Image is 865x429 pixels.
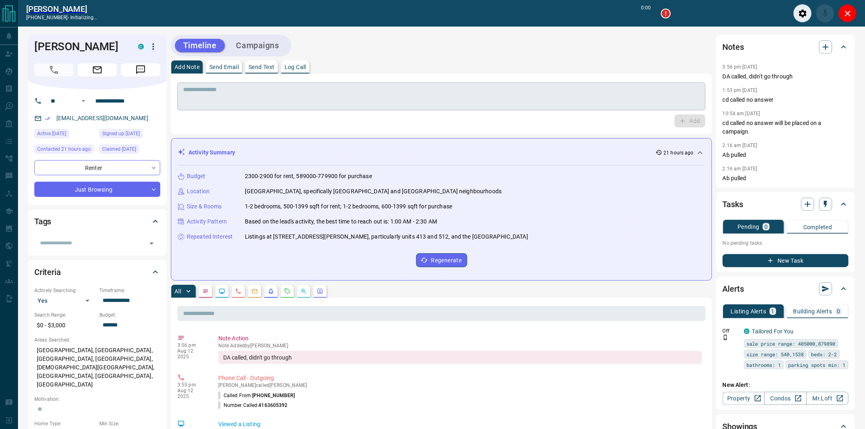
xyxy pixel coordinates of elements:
p: 10:54 am [DATE] [723,111,760,116]
p: 2:16 am [DATE] [723,143,757,148]
a: [PERSON_NAME] [26,4,98,14]
p: Activity Pattern [187,217,227,226]
p: Listing Alerts [731,308,766,314]
p: No pending tasks [723,237,849,249]
div: Criteria [34,262,160,282]
div: Activity Summary21 hours ago [178,145,705,160]
p: Viewed a Listing [218,420,702,429]
svg: Notes [202,288,209,295]
a: Property [723,392,765,405]
p: 0 [764,224,768,230]
p: Building Alerts [793,308,832,314]
p: Listings at [STREET_ADDRESS][PERSON_NAME], particularly units 413 and 512, and the [GEOGRAPHIC_DATA] [245,232,528,241]
span: [PHONE_NUMBER] [252,393,295,398]
svg: Email Verified [45,116,51,121]
p: [GEOGRAPHIC_DATA], specifically [GEOGRAPHIC_DATA] and [GEOGRAPHIC_DATA] neighbourhoods [245,187,502,196]
button: Open [78,96,88,106]
p: Motivation: [34,395,160,403]
div: Tue Aug 12 2025 [34,129,95,141]
p: 2300-2900 for rent, 589000-779900 for purchase [245,172,372,181]
p: New Alert: [723,381,849,389]
p: Budget: [99,311,160,319]
svg: Lead Browsing Activity [219,288,225,295]
span: initializing... [70,15,98,20]
div: Close [838,4,857,22]
p: Phone Call - Outgoing [218,374,702,382]
p: Number Called: [218,402,288,409]
svg: Listing Alerts [268,288,274,295]
div: Alerts [723,279,849,299]
span: sale price range: 405000,879890 [747,340,836,348]
p: All [175,288,181,294]
p: Completed [803,224,832,230]
div: Wed Jun 04 2025 [99,145,160,156]
p: cd called no answer will be placed on a campaign. [723,119,849,136]
p: Pending [737,224,760,230]
a: Mr.Loft [807,392,849,405]
p: 3:56 pm [177,342,206,348]
svg: Opportunities [300,288,307,295]
div: Renter [34,160,160,175]
p: [GEOGRAPHIC_DATA], [GEOGRAPHIC_DATA], [GEOGRAPHIC_DATA], [GEOGRAPHIC_DATA], [DEMOGRAPHIC_DATA][GE... [34,344,160,391]
h2: Tags [34,215,51,228]
span: Message [121,63,160,76]
span: parking spots min: 1 [789,361,846,369]
div: Tags [34,212,160,231]
p: Home Type: [34,420,95,427]
a: Tailored For You [752,328,794,335]
p: Timeframe: [99,287,160,294]
button: Campaigns [228,39,287,52]
a: Condos [764,392,807,405]
p: Ab pulled [723,151,849,159]
p: Aug 12 2025 [177,388,206,399]
div: Just Browsing [34,182,160,197]
button: Timeline [175,39,225,52]
p: 0 [837,308,840,314]
h2: Notes [723,40,744,54]
span: beds: 2-2 [811,350,837,358]
p: Log Call [285,64,306,70]
span: Call [34,63,74,76]
p: Add Note [175,64,199,70]
svg: Agent Actions [317,288,323,295]
div: Yes [34,294,95,307]
svg: Emails [251,288,258,295]
svg: Requests [284,288,291,295]
span: Claimed [DATE] [102,145,136,153]
p: Send Email [209,64,239,70]
p: Note Action [218,334,702,343]
p: Actively Searching: [34,287,95,294]
div: condos.ca [138,44,144,49]
div: DA called, didn't go through [218,351,702,364]
h2: Alerts [723,282,744,295]
div: Notes [723,37,849,57]
span: 4163605392 [259,402,288,408]
p: Based on the lead's activity, the best time to reach out is: 1:00 AM - 2:30 AM [245,217,437,226]
div: Tasks [723,194,849,214]
h2: Criteria [34,266,61,279]
p: Off [723,327,739,335]
span: Contacted 21 hours ago [37,145,91,153]
p: Size & Rooms [187,202,222,211]
p: 0:00 [641,4,651,22]
p: Repeated Interest [187,232,233,241]
p: 1:53 pm [DATE] [723,87,757,93]
p: 3:56 pm [DATE] [723,64,757,70]
span: Email [78,63,117,76]
span: size range: 540,1538 [747,350,804,358]
svg: Calls [235,288,242,295]
p: Search Range: [34,311,95,319]
span: Active [DATE] [37,130,66,138]
div: Wed May 27 2020 [99,129,160,141]
p: Location [187,187,210,196]
h1: [PERSON_NAME] [34,40,126,53]
button: Regenerate [416,253,467,267]
button: Open [146,238,157,249]
p: [PHONE_NUMBER] - [26,14,98,21]
p: [PERSON_NAME] called [PERSON_NAME] [218,382,702,388]
p: 1 [771,308,775,314]
p: Aug 12 2025 [177,348,206,360]
p: Activity Summary [188,148,235,157]
div: Mute [816,4,834,22]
